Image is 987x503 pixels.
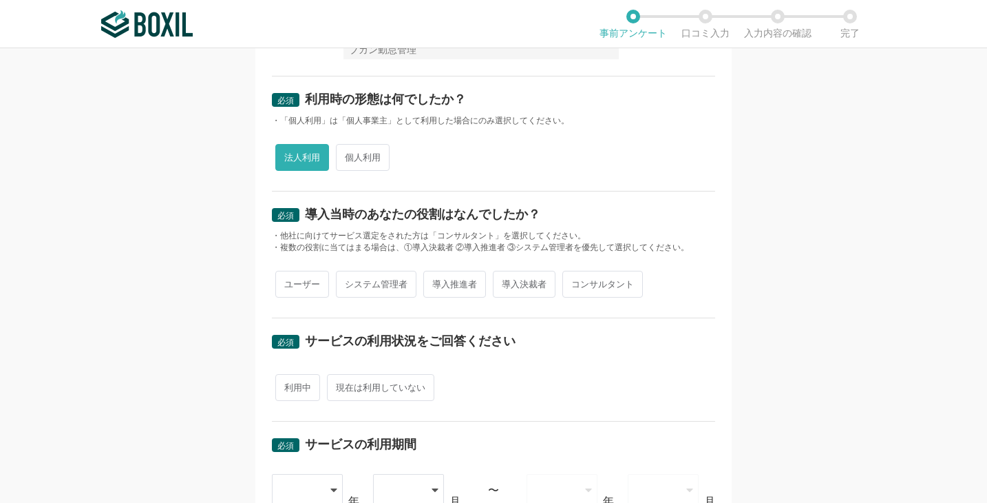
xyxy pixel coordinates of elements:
span: 利用中 [275,374,320,401]
span: 必須 [277,338,294,347]
li: 完了 [814,10,886,39]
span: システム管理者 [336,271,416,298]
li: 入力内容の確認 [741,10,814,39]
span: 法人利用 [275,144,329,171]
div: ・「個人利用」は「個人事業主」として利用した場合にのみ選択してください。 [272,115,715,127]
span: 導入推進者 [423,271,486,298]
span: 必須 [277,441,294,451]
li: 口コミ入力 [669,10,741,39]
div: 〜 [488,485,499,496]
div: 利用時の形態は何でしたか？ [305,93,466,105]
div: サービスの利用期間 [305,438,416,451]
div: 導入当時のあなたの役割はなんでしたか？ [305,208,540,220]
div: サービスの利用状況をご回答ください [305,335,516,347]
span: コンサルタント [562,271,643,298]
img: ボクシルSaaS_ロゴ [101,10,193,38]
li: 事前アンケート [597,10,669,39]
span: 現在は利用していない [327,374,434,401]
div: ・他社に向けてサービス選定をされた方は「コンサルタント」を選択してください。 [272,230,715,242]
span: ユーザー [275,271,329,298]
div: ・複数の役割に当てはまる場合は、①導入決裁者 ②導入推進者 ③システム管理者を優先して選択してください。 [272,242,715,254]
span: 必須 [277,211,294,220]
span: 個人利用 [336,144,390,171]
span: 導入決裁者 [493,271,555,298]
span: 必須 [277,96,294,105]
